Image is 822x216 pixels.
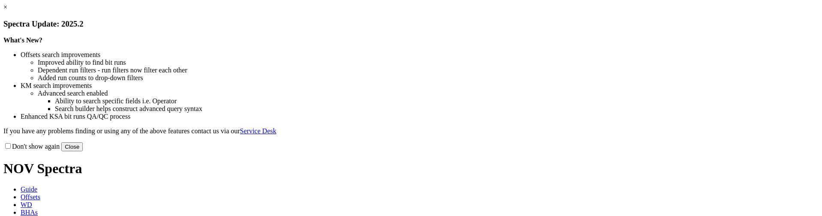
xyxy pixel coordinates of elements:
li: Ability to search specific fields i.e. Operator [55,97,819,105]
input: Don't show again [5,143,11,149]
li: Improved ability to find bit runs [38,59,819,66]
label: Don't show again [3,143,60,150]
span: WD [21,201,32,208]
li: Added run counts to drop-down filters [38,74,819,82]
li: Search builder helps construct advanced query syntax [55,105,819,113]
h3: Spectra Update: 2025.2 [3,19,819,29]
li: Dependent run filters - run filters now filter each other [38,66,819,74]
a: × [3,3,7,11]
li: Enhanced KSA bit runs QA/QC process [21,113,819,120]
span: Guide [21,186,37,193]
li: KM search improvements [21,82,819,90]
li: Advanced search enabled [38,90,819,97]
p: If you have any problems finding or using any of the above features contact us via our [3,127,819,135]
strong: What's New? [3,36,42,44]
h1: NOV Spectra [3,161,819,177]
span: Offsets [21,193,40,201]
li: Offsets search improvements [21,51,819,59]
button: Close [61,142,83,151]
span: BHAs [21,209,38,216]
a: Service Desk [240,127,276,135]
